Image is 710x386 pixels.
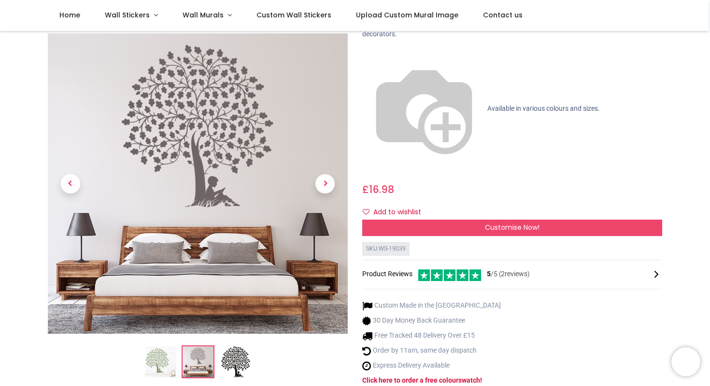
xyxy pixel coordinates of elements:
span: Previous [61,174,80,193]
span: Available in various colours and sizes. [487,104,600,112]
span: Wall Murals [183,10,224,20]
a: Previous [48,79,93,289]
span: 16.98 [369,182,394,196]
li: Order by 11am, same day dispatch [362,346,501,356]
li: Free Tracked 48 Delivery Over £15 [362,331,501,341]
img: Oak Tree Nursery Wall Sticker [145,346,176,377]
a: swatch [458,376,480,384]
li: Custom Made in the [GEOGRAPHIC_DATA] [362,301,501,311]
img: WS-19039-02 [183,346,213,377]
img: WS-19039-02 [48,33,348,334]
i: Add to wishlist [363,208,369,215]
iframe: Brevo live chat [671,347,700,376]
span: 5 [487,270,491,278]
a: Click here to order a free colour [362,376,458,384]
li: 30 Day Money Back Guarantee [362,316,501,326]
button: Add to wishlistAdd to wishlist [362,204,429,221]
a: Next [303,79,348,289]
span: Custom Wall Stickers [256,10,331,20]
span: Next [315,174,335,193]
img: color-wheel.png [362,47,486,171]
span: £ [362,182,394,196]
span: Customise Now! [485,223,540,232]
a: ! [480,376,482,384]
span: Upload Custom Mural Image [356,10,458,20]
span: Home [59,10,80,20]
div: SKU: WS-19039 [362,242,410,256]
li: Express Delivery Available [362,361,501,371]
span: Wall Stickers [105,10,150,20]
div: Product Reviews [362,268,662,281]
span: Contact us [483,10,523,20]
img: WS-19039-03 [220,346,251,377]
span: /5 ( 2 reviews) [487,269,530,279]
